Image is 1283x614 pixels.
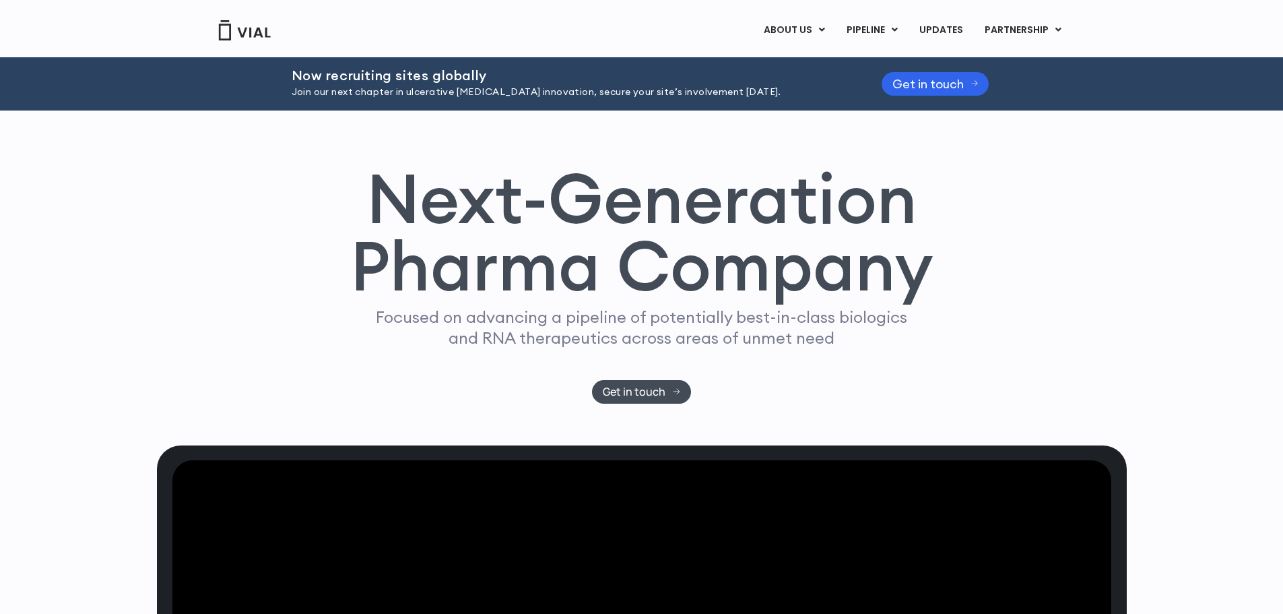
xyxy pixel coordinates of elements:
[974,19,1072,42] a: PARTNERSHIPMenu Toggle
[836,19,908,42] a: PIPELINEMenu Toggle
[218,20,271,40] img: Vial Logo
[892,79,964,89] span: Get in touch
[592,380,691,404] a: Get in touch
[603,387,665,397] span: Get in touch
[882,72,989,96] a: Get in touch
[292,68,848,83] h2: Now recruiting sites globally
[909,19,973,42] a: UPDATES
[350,164,933,301] h1: Next-Generation Pharma Company
[370,307,913,348] p: Focused on advancing a pipeline of potentially best-in-class biologics and RNA therapeutics acros...
[292,85,848,100] p: Join our next chapter in ulcerative [MEDICAL_DATA] innovation, secure your site’s involvement [DA...
[753,19,835,42] a: ABOUT USMenu Toggle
